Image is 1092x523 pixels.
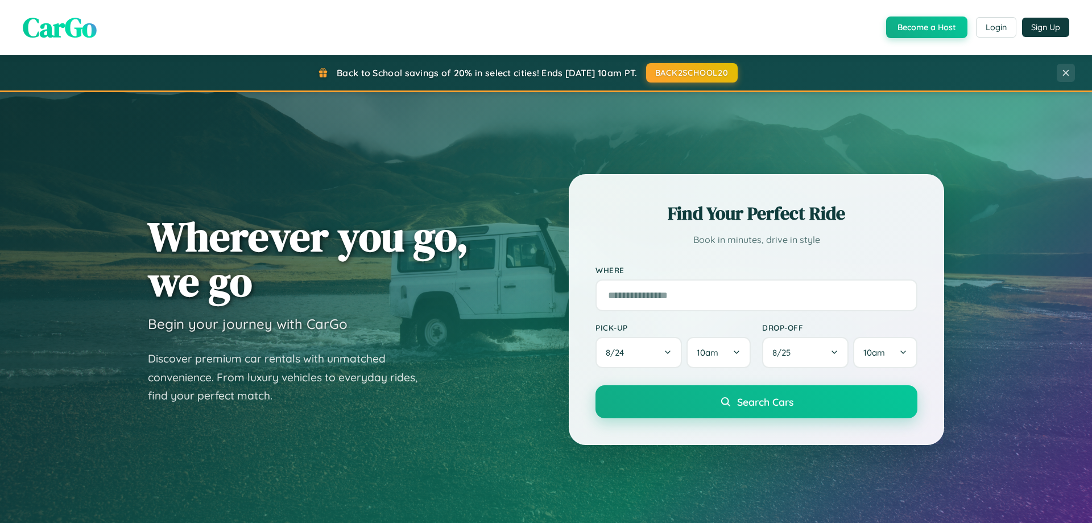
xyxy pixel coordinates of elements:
button: Login [976,17,1016,38]
button: Sign Up [1022,18,1069,37]
button: Become a Host [886,17,967,38]
button: 10am [686,337,751,368]
h3: Begin your journey with CarGo [148,315,348,332]
h2: Find Your Perfect Ride [595,201,917,226]
p: Discover premium car rentals with unmatched convenience. From luxury vehicles to everyday rides, ... [148,349,432,405]
button: BACK2SCHOOL20 [646,63,738,83]
button: 8/25 [762,337,849,368]
span: CarGo [23,9,97,46]
span: 10am [697,347,718,358]
h1: Wherever you go, we go [148,214,469,304]
span: 10am [863,347,885,358]
label: Where [595,265,917,275]
button: 10am [853,337,917,368]
span: 8 / 25 [772,347,796,358]
span: Search Cars [737,396,793,408]
button: 8/24 [595,337,682,368]
p: Book in minutes, drive in style [595,232,917,248]
label: Drop-off [762,323,917,332]
span: Back to School savings of 20% in select cities! Ends [DATE] 10am PT. [337,67,637,79]
label: Pick-up [595,323,751,332]
span: 8 / 24 [606,347,630,358]
button: Search Cars [595,385,917,418]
